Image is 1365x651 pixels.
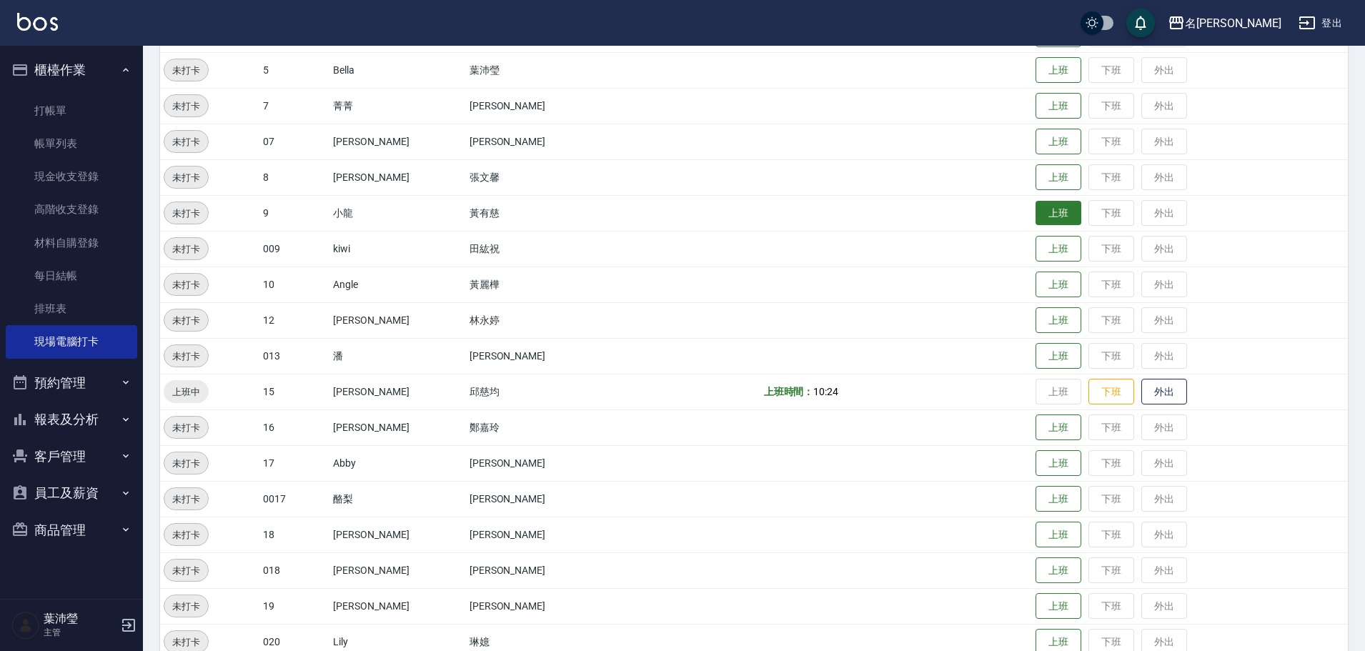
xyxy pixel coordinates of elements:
[164,134,208,149] span: 未打卡
[259,195,330,231] td: 9
[164,527,208,542] span: 未打卡
[1126,9,1155,37] button: save
[164,170,208,185] span: 未打卡
[259,88,330,124] td: 7
[329,374,465,409] td: [PERSON_NAME]
[329,552,465,588] td: [PERSON_NAME]
[6,474,137,512] button: 員工及薪資
[466,517,625,552] td: [PERSON_NAME]
[1036,129,1081,155] button: 上班
[164,277,208,292] span: 未打卡
[1036,272,1081,298] button: 上班
[6,94,137,127] a: 打帳單
[1036,522,1081,548] button: 上班
[164,63,208,78] span: 未打卡
[6,292,137,325] a: 排班表
[1036,164,1081,191] button: 上班
[1036,307,1081,334] button: 上班
[466,338,625,374] td: [PERSON_NAME]
[6,401,137,438] button: 報表及分析
[329,88,465,124] td: 菁菁
[44,612,116,626] h5: 葉沛瑩
[259,231,330,267] td: 009
[329,517,465,552] td: [PERSON_NAME]
[329,52,465,88] td: Bella
[466,409,625,445] td: 鄭嘉玲
[466,124,625,159] td: [PERSON_NAME]
[1036,236,1081,262] button: 上班
[259,302,330,338] td: 12
[6,438,137,475] button: 客戶管理
[164,384,209,399] span: 上班中
[164,349,208,364] span: 未打卡
[1036,557,1081,584] button: 上班
[1162,9,1287,38] button: 名[PERSON_NAME]
[813,386,838,397] span: 10:24
[164,99,208,114] span: 未打卡
[329,588,465,624] td: [PERSON_NAME]
[466,588,625,624] td: [PERSON_NAME]
[6,364,137,402] button: 預約管理
[329,124,465,159] td: [PERSON_NAME]
[11,611,40,640] img: Person
[1293,10,1348,36] button: 登出
[164,420,208,435] span: 未打卡
[764,386,814,397] b: 上班時間：
[1036,343,1081,369] button: 上班
[6,193,137,226] a: 高階收支登錄
[164,456,208,471] span: 未打卡
[44,626,116,639] p: 主管
[466,552,625,588] td: [PERSON_NAME]
[164,206,208,221] span: 未打卡
[329,159,465,195] td: [PERSON_NAME]
[164,313,208,328] span: 未打卡
[466,159,625,195] td: 張文馨
[164,563,208,578] span: 未打卡
[164,599,208,614] span: 未打卡
[259,409,330,445] td: 16
[164,635,208,650] span: 未打卡
[466,267,625,302] td: 黃麗樺
[466,88,625,124] td: [PERSON_NAME]
[259,517,330,552] td: 18
[466,481,625,517] td: [PERSON_NAME]
[1088,379,1134,405] button: 下班
[6,160,137,193] a: 現金收支登錄
[466,231,625,267] td: 田紘祝
[259,338,330,374] td: 013
[259,552,330,588] td: 018
[259,374,330,409] td: 15
[6,51,137,89] button: 櫃檯作業
[1036,486,1081,512] button: 上班
[259,52,330,88] td: 5
[329,445,465,481] td: Abby
[329,338,465,374] td: 潘
[17,13,58,31] img: Logo
[1036,593,1081,620] button: 上班
[164,492,208,507] span: 未打卡
[1036,93,1081,119] button: 上班
[466,374,625,409] td: 邱慈均
[1036,414,1081,441] button: 上班
[164,242,208,257] span: 未打卡
[329,409,465,445] td: [PERSON_NAME]
[259,124,330,159] td: 07
[329,267,465,302] td: Angle
[259,481,330,517] td: 0017
[259,267,330,302] td: 10
[466,52,625,88] td: 葉沛瑩
[1141,379,1187,405] button: 外出
[6,325,137,358] a: 現場電腦打卡
[6,127,137,160] a: 帳單列表
[1185,14,1281,32] div: 名[PERSON_NAME]
[1036,450,1081,477] button: 上班
[329,195,465,231] td: 小龍
[6,512,137,549] button: 商品管理
[259,588,330,624] td: 19
[6,259,137,292] a: 每日結帳
[329,231,465,267] td: kiwi
[259,445,330,481] td: 17
[329,302,465,338] td: [PERSON_NAME]
[466,195,625,231] td: 黃有慈
[466,302,625,338] td: 林永婷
